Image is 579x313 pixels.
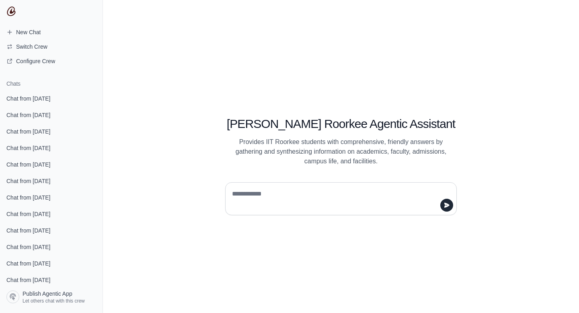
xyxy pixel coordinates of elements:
a: Chat from [DATE] [3,272,99,287]
a: Chat from [DATE] [3,107,99,122]
a: New Chat [3,26,99,39]
span: Switch Crew [16,43,47,51]
span: Chat from [DATE] [6,128,50,136]
p: Provides IIT Roorkee students with comprehensive, friendly answers by gathering and synthesizing ... [225,137,457,166]
span: Chat from [DATE] [6,161,50,169]
span: Chat from [DATE] [6,243,50,251]
a: Chat from [DATE] [3,223,99,238]
span: Let others chat with this crew [23,298,85,304]
span: Chat from [DATE] [6,95,50,103]
a: Chat from [DATE] [3,190,99,205]
span: Chat from [DATE] [6,144,50,152]
h1: [PERSON_NAME] Roorkee Agentic Assistant [225,117,457,131]
a: Publish Agentic App Let others chat with this crew [3,287,99,307]
a: Chat from [DATE] [3,206,99,221]
button: Switch Crew [3,40,99,53]
a: Chat from [DATE] [3,239,99,254]
span: New Chat [16,28,41,36]
span: Publish Agentic App [23,290,72,298]
span: Chat from [DATE] [6,194,50,202]
span: Chat from [DATE] [6,210,50,218]
a: Configure Crew [3,55,99,68]
a: Chat from [DATE] [3,157,99,172]
img: CrewAI Logo [6,6,16,16]
span: Chat from [DATE] [6,276,50,284]
span: Configure Crew [16,57,55,65]
span: Chat from [DATE] [6,227,50,235]
span: Chat from [DATE] [6,177,50,185]
a: Chat from [DATE] [3,91,99,106]
a: Chat from [DATE] [3,140,99,155]
a: Chat from [DATE] [3,124,99,139]
span: Chat from [DATE] [6,111,50,119]
span: Chat from [DATE] [6,259,50,268]
a: Chat from [DATE] [3,256,99,271]
a: Chat from [DATE] [3,173,99,188]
